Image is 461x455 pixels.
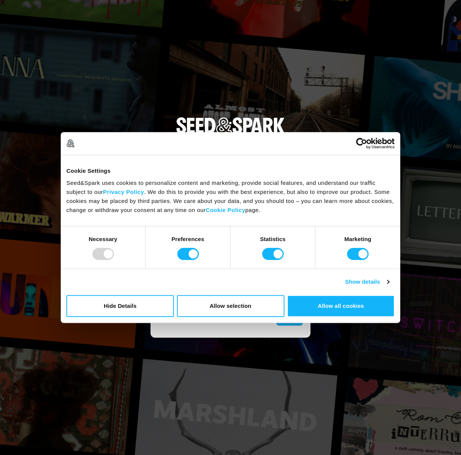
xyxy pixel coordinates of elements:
img: logo [66,139,75,148]
button: Allow all cookies [287,295,395,317]
div: Seed&Spark uses cookies to personalize content and marketing, provide social features, and unders... [66,178,395,215]
button: Hide Details [66,295,174,317]
strong: Statistics [260,236,286,242]
a: Show details [345,277,389,286]
strong: Preferences [172,236,204,242]
img: Seed&Spark Logo [176,117,285,134]
a: Seed&Spark Homepage [176,117,285,149]
a: Usercentrics Cookiebot - opens in a new window [329,138,395,149]
strong: Necessary [89,236,117,242]
strong: Marketing [344,236,372,242]
button: Allow selection [177,295,284,317]
a: Privacy Policy [103,189,144,195]
a: Cookie Policy [206,207,245,213]
div: Cookie Settings [66,166,395,175]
